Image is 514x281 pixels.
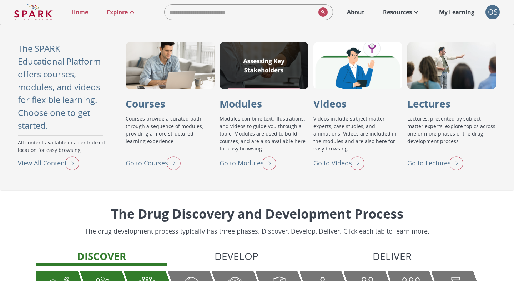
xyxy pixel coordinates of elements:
p: Deliver [373,249,412,264]
img: Logo of SPARK at Stanford [14,4,53,21]
img: right arrow [163,154,181,172]
button: account of current user [485,5,500,19]
div: Go to Lectures [407,154,463,172]
div: Videos [313,42,402,89]
p: Modules combine text, illustrations, and videos to guide you through a topic. Modules are used to... [220,115,308,154]
img: right arrow [445,154,463,172]
p: The Drug Discovery and Development Process [85,204,429,224]
p: My Learning [439,8,474,16]
div: Courses [126,42,215,89]
a: Explore [103,4,140,20]
img: right arrow [347,154,364,172]
p: Explore [107,8,128,16]
p: View All Content [18,158,67,168]
p: Resources [383,8,412,16]
p: The drug development process typically has three phases. Discover, Develop, Deliver. Click each t... [85,226,429,236]
p: Go to Videos [313,158,352,168]
p: Lectures, presented by subject matter experts, explore topics across one or more phases of the dr... [407,115,496,154]
div: View All Content [18,154,79,172]
p: About [347,8,364,16]
p: Videos [313,96,347,111]
a: About [343,4,368,20]
img: right arrow [258,154,276,172]
p: Courses [126,96,165,111]
div: Go to Modules [220,154,276,172]
div: Go to Courses [126,154,181,172]
p: Go to Modules [220,158,264,168]
p: The SPARK Educational Platform offers courses, modules, and videos for flexible learning. Choose ... [18,42,108,132]
img: right arrow [61,154,79,172]
p: Go to Courses [126,158,168,168]
p: Discover [77,249,126,264]
p: Videos include subject matter experts, case studies, and animations. Videos are included in the m... [313,115,402,154]
div: Modules [220,42,308,89]
a: Resources [379,4,424,20]
p: Develop [215,249,258,264]
p: Lectures [407,96,450,111]
p: Modules [220,96,262,111]
button: search [316,5,328,20]
p: Go to Lectures [407,158,451,168]
div: Lectures [407,42,496,89]
p: All content available in a centralized location for easy browsing. [18,139,108,154]
a: Home [68,4,92,20]
p: Courses provide a curated path through a sequence of modules, providing a more structured learnin... [126,115,215,154]
p: Home [71,8,88,16]
div: Go to Videos [313,154,364,172]
a: My Learning [435,4,478,20]
div: OS [485,5,500,19]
